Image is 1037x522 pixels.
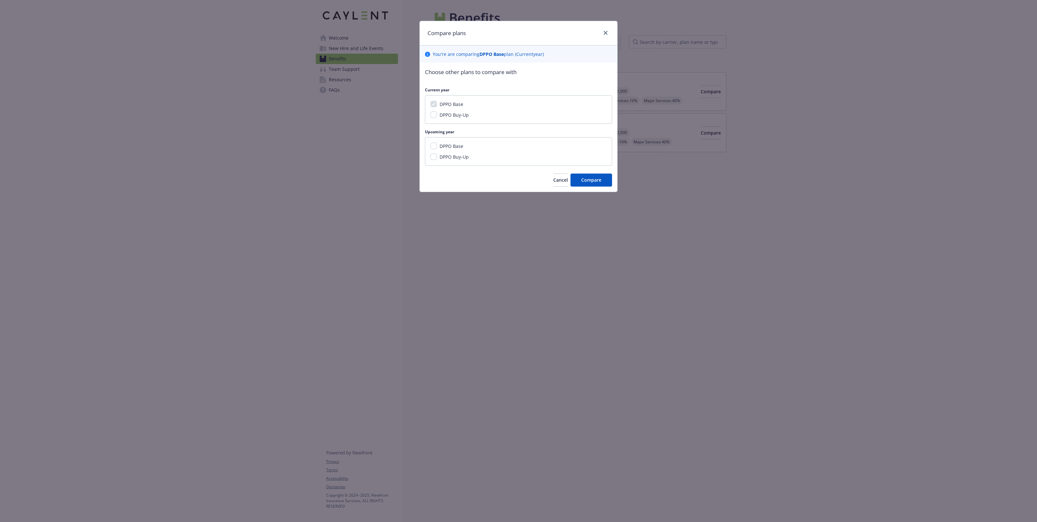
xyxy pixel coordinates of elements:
p: You ' re are comparing plan ( Current year) [433,51,544,58]
button: Cancel [553,174,568,187]
span: DPPO Buy-Up [440,154,469,160]
button: Compare [570,174,612,187]
span: Compare [581,177,601,183]
span: DPPO Buy-Up [440,112,469,118]
b: DPPO Base [480,51,504,57]
p: Current year [425,87,612,93]
span: DPPO Base [440,101,463,107]
a: close [602,29,609,37]
h1: Compare plans [428,29,466,37]
p: Upcoming year [425,129,612,135]
span: Cancel [553,177,568,183]
span: DPPO Base [440,143,463,149]
p: Choose other plans to compare with [425,68,612,76]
